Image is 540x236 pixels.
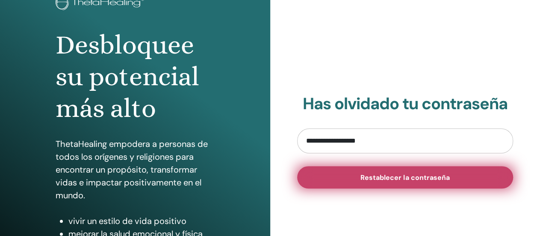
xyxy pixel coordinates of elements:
h2: Has olvidado tu contraseña [297,94,513,114]
button: Restablecer la contraseña [297,166,513,188]
span: Restablecer la contraseña [360,173,449,182]
p: ThetaHealing empodera a personas de todos los orígenes y religiones para encontrar un propósito, ... [56,137,214,202]
h1: Desbloquee su potencial más alto [56,29,214,125]
li: vivir un estilo de vida positivo [68,215,214,227]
